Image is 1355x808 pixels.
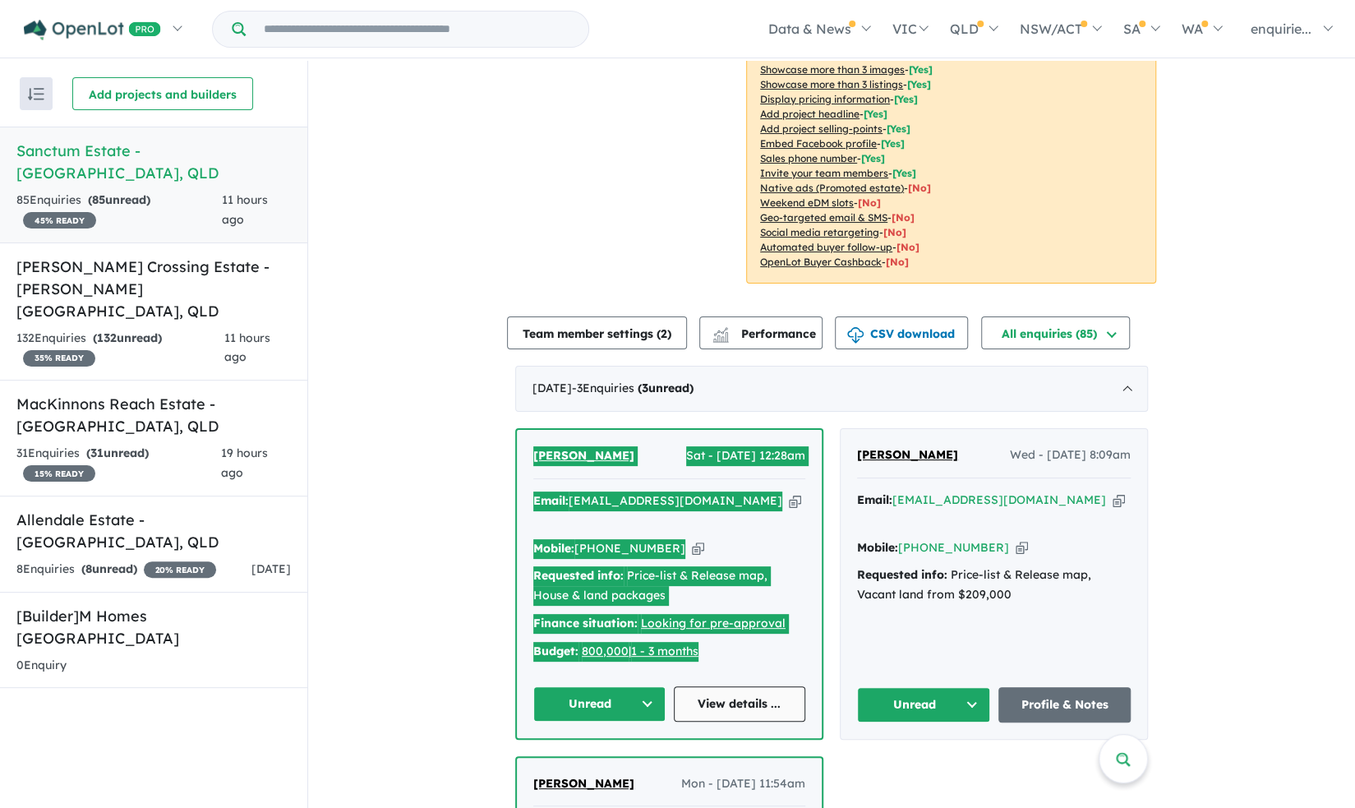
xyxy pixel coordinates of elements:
strong: ( unread) [88,192,150,207]
span: [ Yes ] [864,108,887,120]
span: 20 % READY [144,561,216,578]
u: OpenLot Buyer Cashback [760,256,882,268]
input: Try estate name, suburb, builder or developer [249,12,585,47]
img: Openlot PRO Logo White [24,20,161,40]
a: 1 - 3 months [631,644,698,658]
span: [No] [892,211,915,224]
img: bar-chart.svg [712,332,729,343]
button: CSV download [835,316,968,349]
button: Add projects and builders [72,77,253,110]
h5: Sanctum Estate - [GEOGRAPHIC_DATA] , QLD [16,140,291,184]
strong: ( unread) [81,561,137,576]
span: 31 [90,446,104,460]
span: [ Yes ] [907,78,931,90]
u: Geo-targeted email & SMS [760,211,887,224]
span: enquirie... [1251,21,1311,37]
a: 800,000 [582,644,629,658]
div: Price-list & Release map, House & land packages [533,566,805,606]
h5: Allendale Estate - [GEOGRAPHIC_DATA] , QLD [16,509,291,553]
span: [ Yes ] [881,137,905,150]
div: 8 Enquir ies [16,560,216,579]
h5: [Builder] M Homes [GEOGRAPHIC_DATA] [16,605,291,649]
span: 85 [92,192,105,207]
a: [PHONE_NUMBER] [574,541,685,556]
span: [ Yes ] [861,152,885,164]
span: [ Yes ] [887,122,910,135]
div: 0 Enquir y [16,656,67,676]
div: 132 Enquir ies [16,329,224,368]
img: sort.svg [28,88,44,100]
a: [PERSON_NAME] [533,774,634,794]
button: Unread [857,687,990,723]
button: Unread [533,686,666,722]
span: [PERSON_NAME] [533,776,634,791]
span: [ Yes ] [909,63,933,76]
a: [EMAIL_ADDRESS][DOMAIN_NAME] [569,493,782,508]
a: Looking for pre-approval [641,616,786,630]
span: 11 hours ago [224,330,270,365]
span: [ Yes ] [894,93,918,105]
span: [ Yes ] [892,167,916,179]
span: 8 [85,561,92,576]
span: 45 % READY [23,212,96,229]
h5: [PERSON_NAME] Crossing Estate - [PERSON_NAME][GEOGRAPHIC_DATA] , QLD [16,256,291,322]
span: [No] [883,226,906,238]
span: - 3 Enquir ies [572,381,694,395]
strong: Email: [533,493,569,508]
u: Showcase more than 3 images [760,63,905,76]
span: [No] [896,241,919,253]
span: [PERSON_NAME] [533,448,634,463]
a: Profile & Notes [998,687,1131,723]
u: Add project selling-points [760,122,883,135]
span: [DATE] [251,561,291,576]
button: Copy [692,540,704,557]
img: download icon [847,327,864,344]
span: [PERSON_NAME] [857,447,958,462]
div: Price-list & Release map, Vacant land from $209,000 [857,566,1131,605]
span: 11 hours ago [222,192,268,227]
h5: MacKinnons Reach Estate - [GEOGRAPHIC_DATA] , QLD [16,393,291,437]
strong: Requested info: [533,568,624,583]
u: Sales phone number [760,152,857,164]
span: 35 % READY [23,350,95,367]
u: Native ads (Promoted estate) [760,182,904,194]
strong: Budget: [533,644,578,658]
button: Team member settings (2) [507,316,687,349]
span: 132 [97,330,117,345]
button: Copy [1113,492,1125,509]
u: Weekend eDM slots [760,196,854,209]
span: 2 [661,326,667,341]
strong: Mobile: [857,540,898,555]
u: Showcase more than 3 listings [760,78,903,90]
span: 15 % READY [23,465,95,482]
button: Performance [699,316,823,349]
a: [PERSON_NAME] [533,446,634,466]
strong: Email: [857,492,892,507]
a: [PHONE_NUMBER] [898,540,1009,555]
u: Add project headline [760,108,860,120]
span: [No] [908,182,931,194]
span: [No] [886,256,909,268]
span: 3 [642,381,648,395]
div: 31 Enquir ies [16,444,221,483]
span: 19 hours ago [221,446,268,480]
u: Embed Facebook profile [760,137,877,150]
img: line-chart.svg [713,327,728,336]
a: [EMAIL_ADDRESS][DOMAIN_NAME] [892,492,1106,507]
button: Copy [789,492,801,510]
u: Automated buyer follow-up [760,241,892,253]
span: Wed - [DATE] 8:09am [1010,446,1131,465]
strong: Mobile: [533,541,574,556]
span: Mon - [DATE] 11:54am [681,774,805,794]
u: Invite your team members [760,167,888,179]
a: View details ... [674,686,806,722]
button: All enquiries (85) [981,316,1130,349]
div: [DATE] [515,366,1148,412]
a: [PERSON_NAME] [857,446,958,465]
span: Sat - [DATE] 12:28am [686,446,805,466]
strong: Requested info: [857,567,947,582]
button: Copy [1016,539,1028,556]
